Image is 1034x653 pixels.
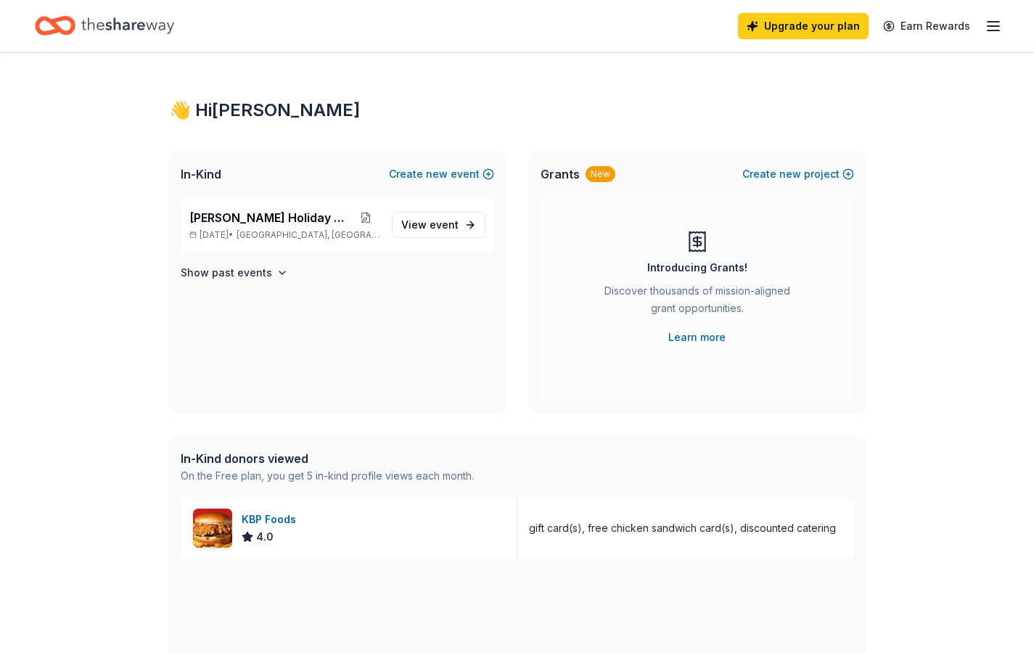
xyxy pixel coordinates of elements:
div: In-Kind donors viewed [181,450,474,467]
div: Discover thousands of mission-aligned grant opportunities. [599,282,796,323]
a: View event [392,212,485,238]
span: [PERSON_NAME] Holiday Gala [189,209,353,226]
button: Createnewproject [742,165,854,183]
span: 4.0 [256,528,274,546]
button: Show past events [181,264,288,282]
div: On the Free plan, you get 5 in-kind profile views each month. [181,467,474,485]
h4: Show past events [181,264,272,282]
span: new [426,165,448,183]
button: Createnewevent [389,165,494,183]
span: In-Kind [181,165,221,183]
div: New [586,166,615,182]
span: new [779,165,801,183]
span: View [401,216,459,234]
span: Grants [541,165,580,183]
a: Home [35,9,174,43]
img: Image for KBP Foods [193,509,232,548]
div: Introducing Grants! [647,259,747,276]
span: event [430,218,459,231]
a: Earn Rewards [874,13,979,39]
span: [GEOGRAPHIC_DATA], [GEOGRAPHIC_DATA] [237,229,379,241]
p: [DATE] • [189,229,380,241]
a: Learn more [668,329,726,346]
div: gift card(s), free chicken sandwich card(s), discounted catering [529,519,836,537]
div: 👋 Hi [PERSON_NAME] [169,99,866,122]
div: KBP Foods [242,511,302,528]
a: Upgrade your plan [738,13,869,39]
